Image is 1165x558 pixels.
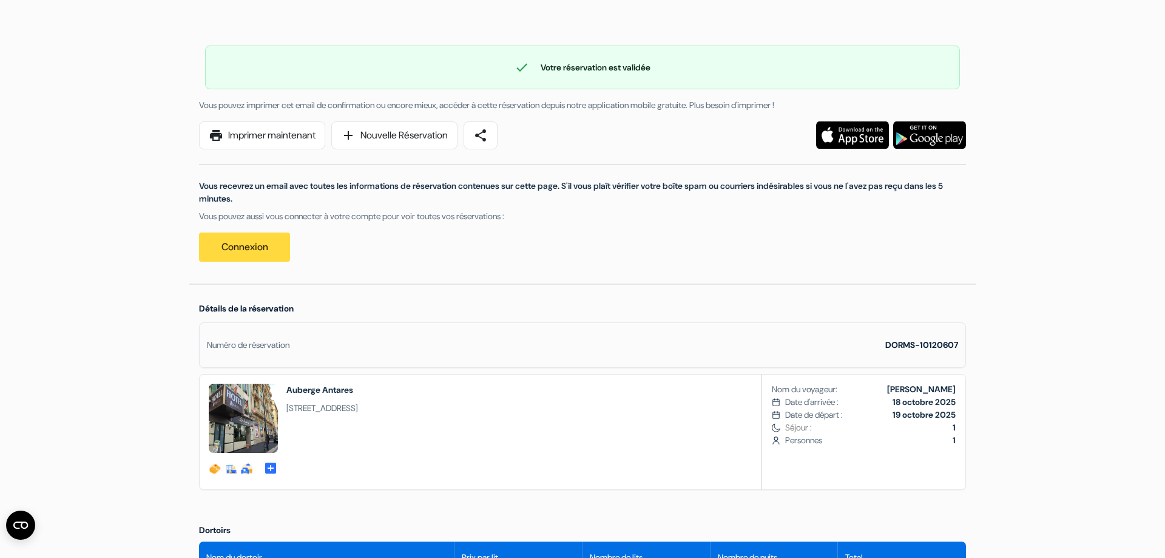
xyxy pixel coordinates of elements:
[199,525,231,536] span: Dortoirs
[893,409,956,420] b: 19 octobre 2025
[515,60,529,75] span: check
[206,60,959,75] div: Votre réservation est validée
[785,421,956,434] span: Séjour :
[286,384,358,396] h2: Auberge Antares
[331,121,458,149] a: addNouvelle Réservation
[473,128,488,143] span: share
[199,210,966,223] p: Vous pouvez aussi vous connecter à votre compte pour voir toutes vos réservations :
[209,128,223,143] span: print
[893,396,956,407] b: 18 octobre 2025
[953,422,956,433] b: 1
[199,100,774,111] span: Vous pouvez imprimer cet email de confirmation ou encore mieux, accéder à cette réservation depui...
[207,339,289,352] div: Numéro de réservation
[209,384,278,453] img: exterior_building_9326314836149924870.JPG
[199,121,325,149] a: printImprimer maintenant
[341,128,356,143] span: add
[887,384,956,395] b: [PERSON_NAME]
[6,511,35,540] button: Ouvrir le widget CMP
[199,180,966,205] p: Vous recevrez un email avec toutes les informations de réservation contenues sur cette page. S'il...
[785,396,839,409] span: Date d'arrivée :
[199,233,290,262] a: Connexion
[772,383,837,396] span: Nom du voyageur:
[785,409,843,421] span: Date de départ :
[785,434,956,447] span: Personnes
[286,402,358,415] span: [STREET_ADDRESS]
[893,121,966,149] img: Téléchargez l'application gratuite
[464,121,498,149] a: share
[816,121,889,149] img: Téléchargez l'application gratuite
[953,435,956,446] b: 1
[263,460,278,473] a: add_box
[199,303,294,314] span: Détails de la réservation
[885,339,958,350] strong: DORMS-10120607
